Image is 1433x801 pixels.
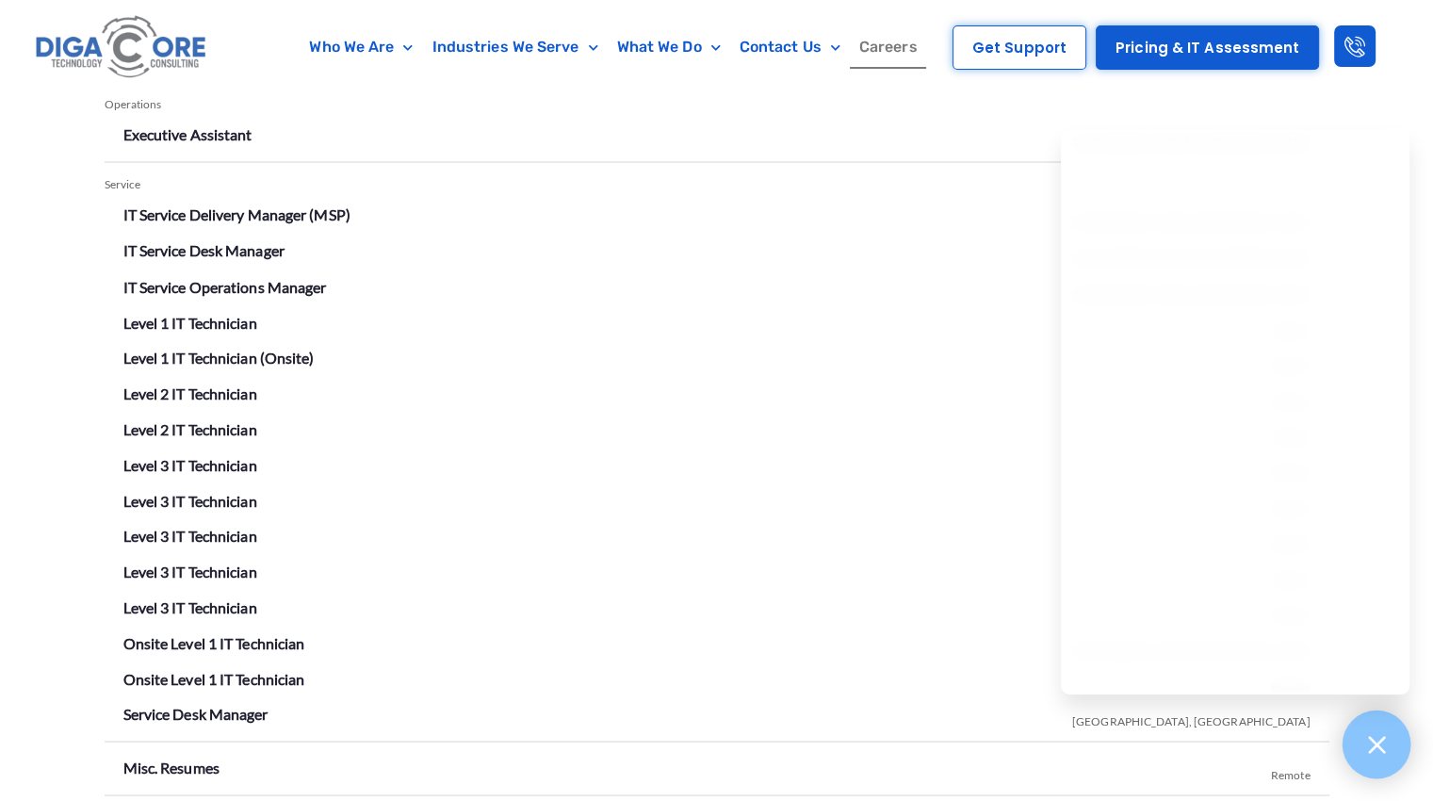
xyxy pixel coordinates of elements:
a: Get Support [953,25,1086,70]
a: Level 2 IT Technician [123,384,257,401]
span: Remote [1271,753,1311,789]
a: Onsite Level 1 IT Technician [123,633,305,651]
a: IT Service Desk Manager [123,241,285,259]
a: Level 1 IT Technician [123,313,257,331]
img: Digacore logo 1 [31,9,212,86]
a: Industries We Serve [423,25,608,69]
a: Level 2 IT Technician [123,419,257,437]
span: Pricing & IT Assessment [1115,41,1299,55]
a: Service Desk Manager [123,704,269,722]
a: Careers [850,25,927,69]
a: Level 3 IT Technician [123,491,257,509]
a: Level 3 IT Technician [123,526,257,544]
span: [GEOGRAPHIC_DATA], [GEOGRAPHIC_DATA] [1072,699,1311,735]
a: Pricing & IT Assessment [1096,25,1319,70]
a: Who We Are [300,25,422,69]
span: Get Support [972,41,1067,55]
a: Misc. Resumes [123,758,220,776]
a: Contact Us [730,25,850,69]
a: Level 3 IT Technician [123,597,257,615]
span: [GEOGRAPHIC_DATA], [GEOGRAPHIC_DATA] [1072,121,1311,156]
iframe: Chatgenie Messenger [1061,129,1409,695]
a: What We Do [608,25,730,69]
a: Level 1 IT Technician (Onsite) [123,348,315,366]
div: Operations [105,91,1329,119]
div: Service [105,172,1329,199]
a: IT Service Operations Manager [123,277,327,295]
a: Level 3 IT Technician [123,455,257,473]
a: Onsite Level 1 IT Technician [123,669,305,687]
a: IT Service Delivery Manager (MSP) [123,205,350,223]
nav: Menu [287,25,939,69]
a: Executive Assistant [123,125,252,143]
a: Level 3 IT Technician [123,562,257,580]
